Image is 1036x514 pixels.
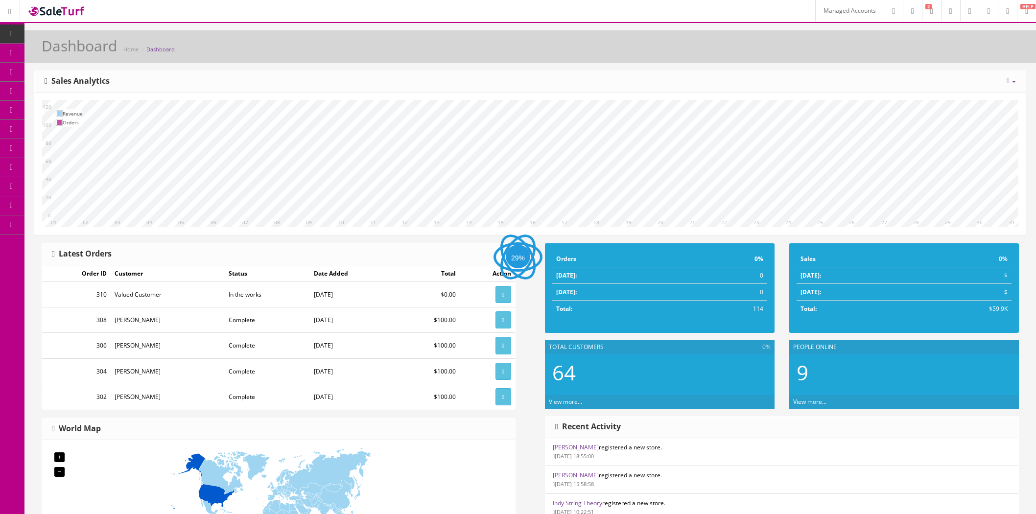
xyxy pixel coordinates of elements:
td: $100.00 [398,333,460,358]
a: [PERSON_NAME] [553,471,599,479]
td: Sales [797,251,908,267]
td: Status [225,265,309,282]
td: $ [908,267,1012,284]
h2: 64 [552,361,767,384]
td: Orders [63,118,83,127]
td: [DATE] [310,384,398,409]
td: Action [460,265,515,282]
td: Order ID [42,265,111,282]
a: [PERSON_NAME] [553,443,599,451]
h3: World Map [52,424,101,433]
img: SaleTurf [27,4,86,18]
h3: Latest Orders [52,250,112,258]
td: [DATE] [310,307,398,333]
td: 0 [683,267,767,284]
td: 302 [42,384,111,409]
td: Total [398,265,460,282]
td: 310 [42,282,111,307]
td: [PERSON_NAME] [111,307,225,333]
a: Dashboard [146,46,175,53]
td: [PERSON_NAME] [111,384,225,409]
small: [DATE] 15:58:58 [553,480,594,488]
li: registered a new store. [545,466,1018,494]
a: Indy String Theory [553,499,602,507]
td: Orders [552,251,683,267]
td: Customer [111,265,225,282]
a: Home [123,46,139,53]
td: 0 [683,284,767,301]
h3: Recent Activity [555,422,621,431]
div: − [54,467,65,477]
td: Complete [225,307,309,333]
span: 2 [925,4,932,9]
td: Complete [225,358,309,384]
h3: Sales Analytics [45,77,110,86]
small: [DATE] 18:55:00 [553,452,594,460]
td: Complete [225,384,309,409]
strong: [DATE]: [556,288,577,296]
a: View more... [549,397,582,406]
td: [PERSON_NAME] [111,333,225,358]
td: 0% [908,251,1012,267]
td: Revenue [63,109,83,118]
strong: Total: [801,304,817,313]
div: + [54,452,65,462]
h2: 9 [797,361,1012,384]
td: Valued Customer [111,282,225,307]
td: [DATE] [310,358,398,384]
td: $59.9K [908,301,1012,317]
td: $100.00 [398,358,460,384]
li: registered a new store. [545,438,1018,466]
td: 306 [42,333,111,358]
a: View more... [793,397,826,406]
td: [DATE] [310,282,398,307]
strong: [DATE]: [801,271,821,280]
h1: Dashboard [42,38,117,54]
td: [DATE] [310,333,398,358]
td: 114 [683,301,767,317]
strong: [DATE]: [801,288,821,296]
td: Date Added [310,265,398,282]
span: HELP [1020,4,1036,9]
span: 0% [762,343,771,351]
td: 308 [42,307,111,333]
td: In the works [225,282,309,307]
td: [PERSON_NAME] [111,358,225,384]
td: $0.00 [398,282,460,307]
div: Total Customers [545,340,775,354]
strong: Total: [556,304,572,313]
td: Complete [225,333,309,358]
td: 304 [42,358,111,384]
div: People Online [789,340,1019,354]
td: $100.00 [398,307,460,333]
strong: [DATE]: [556,271,577,280]
td: $ [908,284,1012,301]
td: 0% [683,251,767,267]
td: $100.00 [398,384,460,409]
